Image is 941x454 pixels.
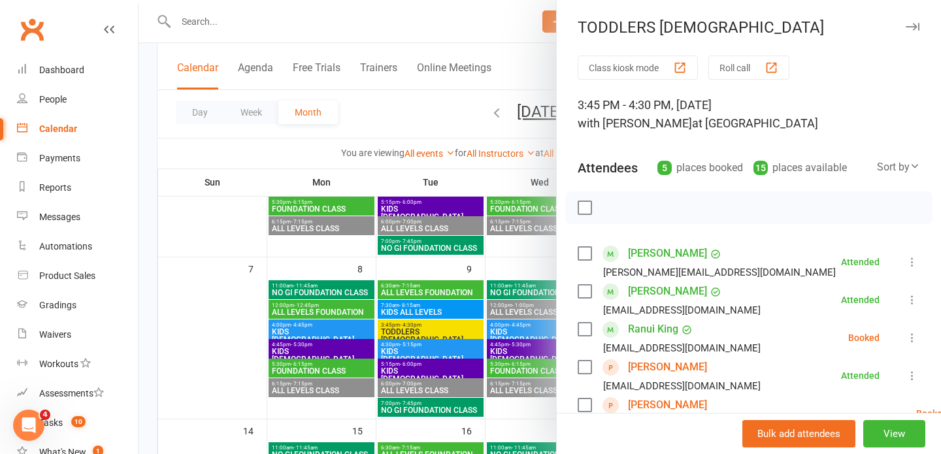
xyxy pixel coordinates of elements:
[17,408,138,438] a: Tasks 10
[39,359,78,369] div: Workouts
[578,96,920,133] div: 3:45 PM - 4:30 PM, [DATE]
[39,65,84,75] div: Dashboard
[628,319,678,340] a: Ranui King
[39,417,63,428] div: Tasks
[742,420,855,447] button: Bulk add attendees
[17,232,138,261] a: Automations
[16,13,48,46] a: Clubworx
[17,349,138,379] a: Workouts
[17,203,138,232] a: Messages
[657,161,672,175] div: 5
[39,300,76,310] div: Gradings
[17,379,138,408] a: Assessments
[603,340,761,357] div: [EMAIL_ADDRESS][DOMAIN_NAME]
[863,420,925,447] button: View
[17,114,138,144] a: Calendar
[40,410,50,420] span: 4
[628,243,707,264] a: [PERSON_NAME]
[753,159,847,177] div: places available
[628,281,707,302] a: [PERSON_NAME]
[17,56,138,85] a: Dashboard
[603,378,761,395] div: [EMAIL_ADDRESS][DOMAIN_NAME]
[628,357,707,378] a: [PERSON_NAME]
[17,261,138,291] a: Product Sales
[848,333,880,342] div: Booked
[17,320,138,349] a: Waivers
[17,144,138,173] a: Payments
[603,302,761,319] div: [EMAIL_ADDRESS][DOMAIN_NAME]
[39,153,80,163] div: Payments
[39,329,71,340] div: Waivers
[17,85,138,114] a: People
[578,116,692,130] span: with [PERSON_NAME]
[692,116,818,130] span: at [GEOGRAPHIC_DATA]
[39,241,92,251] div: Automations
[603,264,836,281] div: [PERSON_NAME][EMAIL_ADDRESS][DOMAIN_NAME]
[628,395,707,415] a: [PERSON_NAME]
[708,56,789,80] button: Roll call
[39,212,80,222] div: Messages
[557,18,941,37] div: TODDLERS [DEMOGRAPHIC_DATA]
[841,257,880,267] div: Attended
[841,371,880,380] div: Attended
[877,159,920,176] div: Sort by
[657,159,743,177] div: places booked
[17,291,138,320] a: Gradings
[39,388,104,398] div: Assessments
[17,173,138,203] a: Reports
[39,182,71,193] div: Reports
[578,56,698,80] button: Class kiosk mode
[39,123,77,134] div: Calendar
[578,159,638,177] div: Attendees
[753,161,768,175] div: 15
[39,270,95,281] div: Product Sales
[71,416,86,427] span: 10
[841,295,880,304] div: Attended
[39,94,67,105] div: People
[13,410,44,441] iframe: Intercom live chat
